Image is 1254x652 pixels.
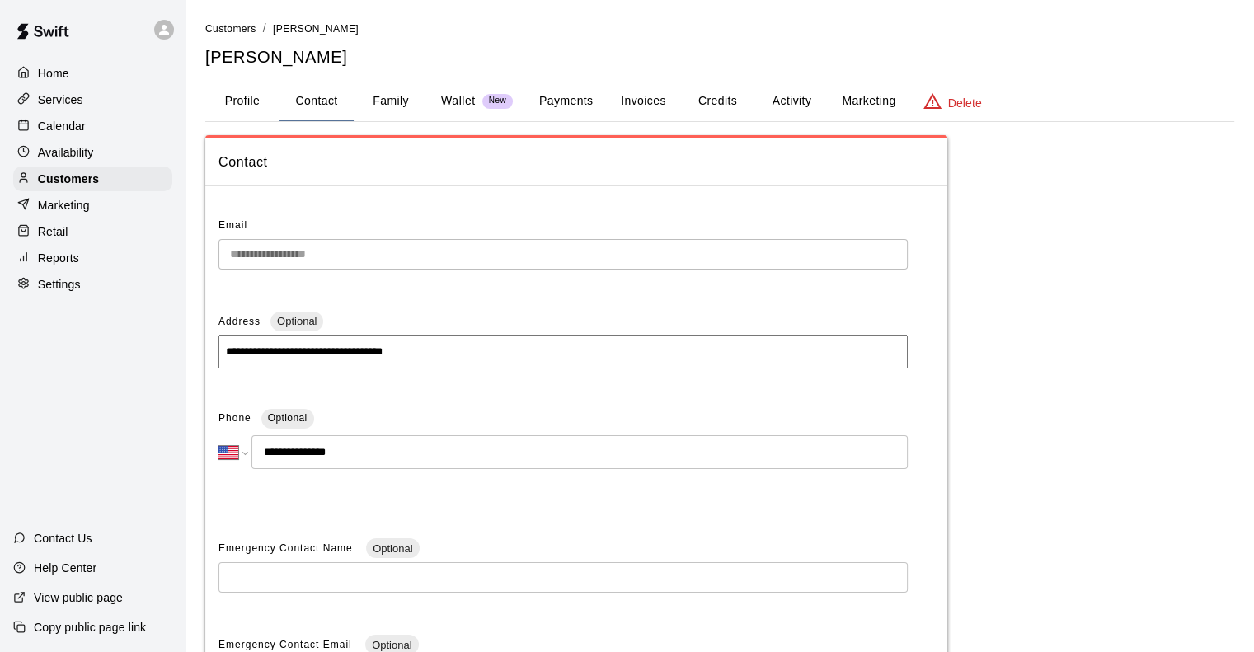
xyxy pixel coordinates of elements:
p: Marketing [38,197,90,213]
div: The email of an existing customer can only be changed by the customer themselves at https://book.... [218,239,908,270]
span: Emergency Contact Email [218,639,355,650]
a: Services [13,87,172,112]
nav: breadcrumb [205,20,1234,38]
a: Customers [205,21,256,35]
button: Family [354,82,428,121]
div: basic tabs example [205,82,1234,121]
a: Settings [13,272,172,297]
span: New [482,96,513,106]
a: Calendar [13,114,172,138]
span: Emergency Contact Name [218,542,356,554]
p: View public page [34,589,123,606]
span: Optional [366,542,419,555]
button: Contact [279,82,354,121]
span: Optional [365,639,418,651]
span: Phone [218,406,251,432]
button: Invoices [606,82,680,121]
button: Profile [205,82,279,121]
p: Retail [38,223,68,240]
h5: [PERSON_NAME] [205,46,1234,68]
p: Wallet [441,92,476,110]
p: Services [38,91,83,108]
button: Payments [526,82,606,121]
a: Availability [13,140,172,165]
span: Optional [270,315,323,327]
span: Optional [268,412,308,424]
p: Contact Us [34,530,92,546]
a: Marketing [13,193,172,218]
p: Help Center [34,560,96,576]
a: Retail [13,219,172,244]
p: Settings [38,276,81,293]
a: Customers [13,167,172,191]
a: Reports [13,246,172,270]
span: Customers [205,23,256,35]
p: Delete [948,95,982,111]
p: Availability [38,144,94,161]
button: Credits [680,82,754,121]
button: Activity [754,82,829,121]
button: Marketing [829,82,909,121]
p: Customers [38,171,99,187]
p: Reports [38,250,79,266]
span: [PERSON_NAME] [273,23,359,35]
span: Address [218,316,261,327]
span: Email [218,219,247,231]
a: Home [13,61,172,86]
p: Copy public page link [34,619,146,636]
p: Home [38,65,69,82]
span: Contact [218,152,934,173]
p: Calendar [38,118,86,134]
li: / [263,20,266,37]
